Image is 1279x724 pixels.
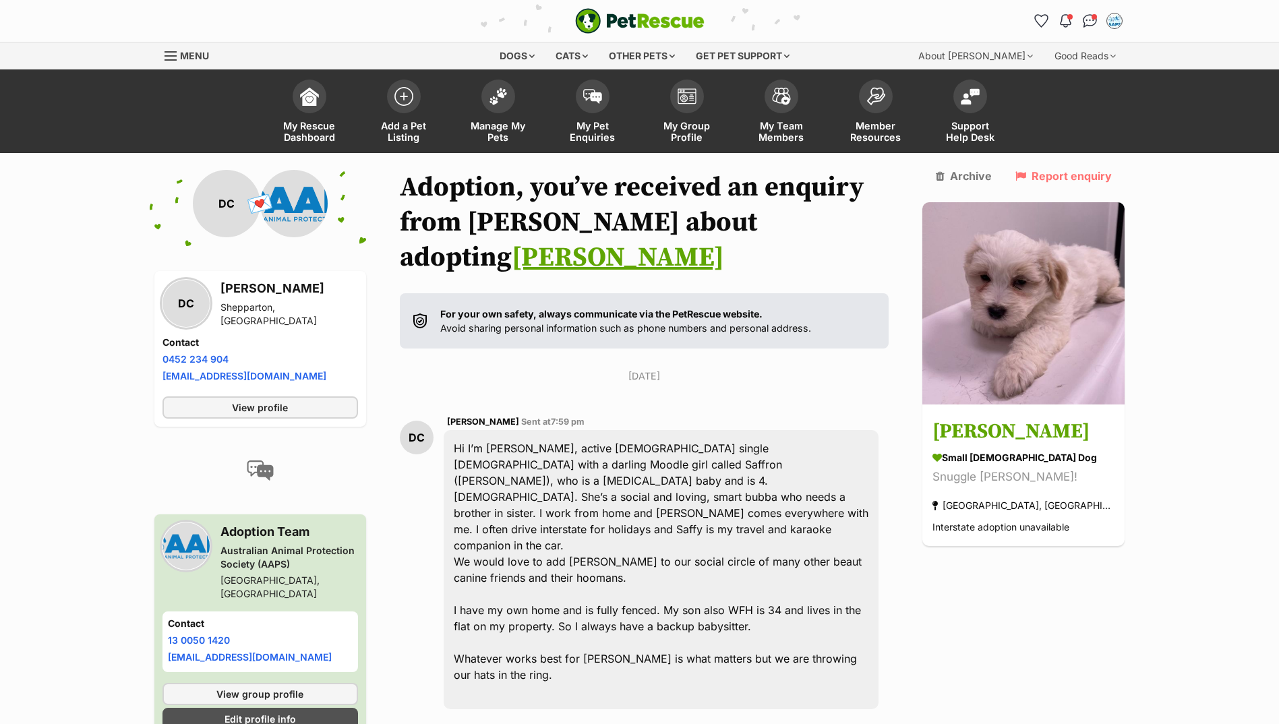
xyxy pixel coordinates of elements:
div: Get pet support [686,42,799,69]
span: Add a Pet Listing [374,120,434,143]
a: Menu [165,42,218,67]
span: Interstate adoption unavailable [932,522,1069,533]
a: 0452 234 904 [162,353,229,365]
img: pet-enquiries-icon-7e3ad2cf08bfb03b45e93fb7055b45f3efa6380592205ae92323e6603595dc1f.svg [583,89,602,104]
img: logo-e224e6f780fb5917bec1dbf3a21bbac754714ae5b6737aabdf751b685950b380.svg [575,8,705,34]
a: PetRescue [575,8,705,34]
a: Support Help Desk [923,73,1017,153]
h4: Contact [168,617,353,630]
div: Snuggle [PERSON_NAME]! [932,469,1114,487]
a: [EMAIL_ADDRESS][DOMAIN_NAME] [162,370,326,382]
span: View profile [232,400,288,415]
a: My Team Members [734,73,829,153]
button: Notifications [1055,10,1077,32]
img: Australian Animal Protection Society (AAPS) profile pic [162,522,210,570]
span: Sent at [521,417,585,427]
a: Manage My Pets [451,73,545,153]
span: 💌 [245,189,275,218]
img: Winston [922,202,1125,404]
a: Archive [936,170,992,182]
button: My account [1104,10,1125,32]
a: My Pet Enquiries [545,73,640,153]
span: My Team Members [751,120,812,143]
a: [EMAIL_ADDRESS][DOMAIN_NAME] [168,651,332,663]
img: member-resources-icon-8e73f808a243e03378d46382f2149f9095a855e16c252ad45f914b54edf8863c.svg [866,87,885,105]
img: manage-my-pets-icon-02211641906a0b7f246fdf0571729dbe1e7629f14944591b6c1af311fb30b64b.svg [489,88,508,105]
span: Support Help Desk [940,120,1001,143]
span: [PERSON_NAME] [447,417,519,427]
span: My Group Profile [657,120,717,143]
a: Favourites [1031,10,1052,32]
img: notifications-46538b983faf8c2785f20acdc204bb7945ddae34d4c08c2a6579f10ce5e182be.svg [1060,14,1071,28]
h3: Adoption Team [220,522,358,541]
img: dashboard-icon-eb2f2d2d3e046f16d808141f083e7271f6b2e854fb5c12c21221c1fb7104beca.svg [300,87,319,106]
p: [DATE] [400,369,889,383]
div: small [DEMOGRAPHIC_DATA] Dog [932,451,1114,465]
img: Australian Animal Protection Society (AAPS) profile pic [260,170,328,237]
img: Adoption Team profile pic [1108,14,1121,28]
a: View profile [162,396,358,419]
h3: [PERSON_NAME] [932,417,1114,448]
h1: Adoption, you’ve received an enquiry from [PERSON_NAME] about adopting [400,170,889,275]
div: DC [400,421,434,454]
div: Good Reads [1045,42,1125,69]
img: team-members-icon-5396bd8760b3fe7c0b43da4ab00e1e3bb1a5d9ba89233759b79545d2d3fc5d0d.svg [772,88,791,105]
span: My Rescue Dashboard [279,120,340,143]
div: Cats [546,42,597,69]
div: Dogs [490,42,544,69]
a: My Rescue Dashboard [262,73,357,153]
img: add-pet-listing-icon-0afa8454b4691262ce3f59096e99ab1cd57d4a30225e0717b998d2c9b9846f56.svg [394,87,413,106]
div: DC [193,170,260,237]
a: Conversations [1079,10,1101,32]
a: [PERSON_NAME] small [DEMOGRAPHIC_DATA] Dog Snuggle [PERSON_NAME]! [GEOGRAPHIC_DATA], [GEOGRAPHIC_... [922,407,1125,547]
span: My Pet Enquiries [562,120,623,143]
a: My Group Profile [640,73,734,153]
div: Shepparton, [GEOGRAPHIC_DATA] [220,301,358,328]
div: Other pets [599,42,684,69]
a: Report enquiry [1015,170,1112,182]
img: group-profile-icon-3fa3cf56718a62981997c0bc7e787c4b2cf8bcc04b72c1350f741eb67cf2f40e.svg [678,88,696,104]
span: View group profile [216,687,303,701]
a: Add a Pet Listing [357,73,451,153]
img: help-desk-icon-fdf02630f3aa405de69fd3d07c3f3aa587a6932b1a1747fa1d2bba05be0121f9.svg [961,88,980,104]
span: Menu [180,50,209,61]
div: [GEOGRAPHIC_DATA], [GEOGRAPHIC_DATA] [220,574,358,601]
a: Member Resources [829,73,923,153]
img: conversation-icon-4a6f8262b818ee0b60e3300018af0b2d0b884aa5de6e9bcb8d3d4eeb1a70a7c4.svg [247,460,274,481]
div: DC [162,280,210,327]
div: [GEOGRAPHIC_DATA], [GEOGRAPHIC_DATA] [932,497,1114,515]
img: chat-41dd97257d64d25036548639549fe6c8038ab92f7586957e7f3b1b290dea8141.svg [1083,14,1097,28]
div: Hi I’m [PERSON_NAME], active [DEMOGRAPHIC_DATA] single [DEMOGRAPHIC_DATA] with a darling Moodle g... [444,430,879,709]
span: Member Resources [845,120,906,143]
div: About [PERSON_NAME] [909,42,1042,69]
a: 13 0050 1420 [168,634,230,646]
ul: Account quick links [1031,10,1125,32]
a: [PERSON_NAME] [512,241,724,274]
span: Manage My Pets [468,120,529,143]
p: Avoid sharing personal information such as phone numbers and personal address. [440,307,811,336]
span: 7:59 pm [551,417,585,427]
a: View group profile [162,683,358,705]
h3: [PERSON_NAME] [220,279,358,298]
div: Australian Animal Protection Society (AAPS) [220,544,358,571]
h4: Contact [162,336,358,349]
strong: For your own safety, always communicate via the PetRescue website. [440,308,763,320]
